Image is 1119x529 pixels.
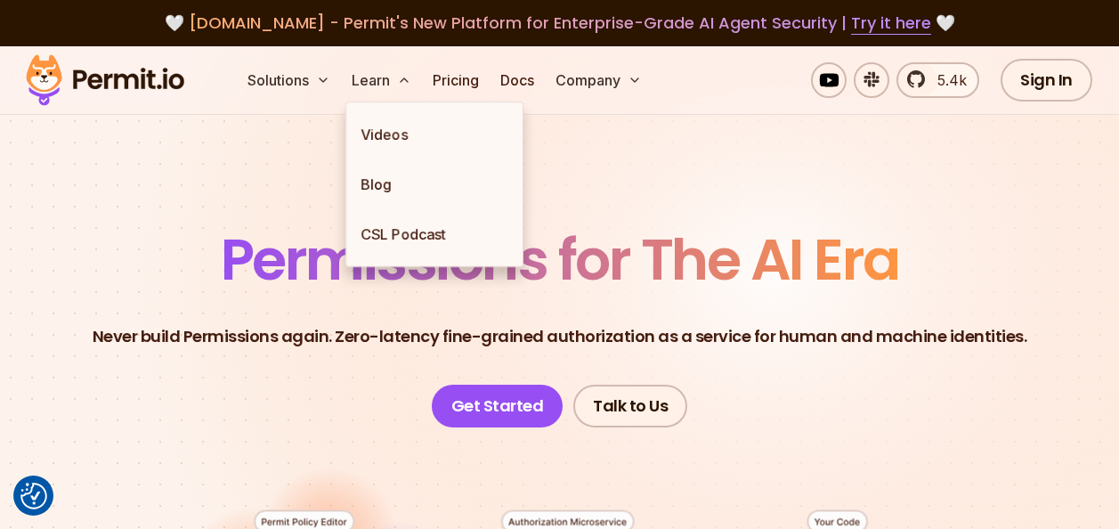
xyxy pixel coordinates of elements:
button: Learn [345,62,418,98]
button: Solutions [240,62,337,98]
a: Videos [346,110,523,159]
a: Blog [346,159,523,209]
button: Company [548,62,649,98]
img: Revisit consent button [20,483,47,509]
a: CSL Podcast [346,209,523,259]
div: 🤍 🤍 [43,11,1076,36]
a: Pricing [426,62,486,98]
p: Never build Permissions again. Zero-latency fine-grained authorization as a service for human and... [93,324,1027,349]
a: Sign In [1001,59,1092,102]
span: 5.4k [927,69,967,91]
a: Get Started [432,385,564,427]
span: [DOMAIN_NAME] - Permit's New Platform for Enterprise-Grade AI Agent Security | [189,12,931,34]
a: 5.4k [896,62,979,98]
button: Consent Preferences [20,483,47,509]
span: Permissions for The AI Era [221,220,899,299]
a: Try it here [851,12,931,35]
a: Docs [493,62,541,98]
img: Permit logo [18,50,192,110]
a: Talk to Us [573,385,687,427]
